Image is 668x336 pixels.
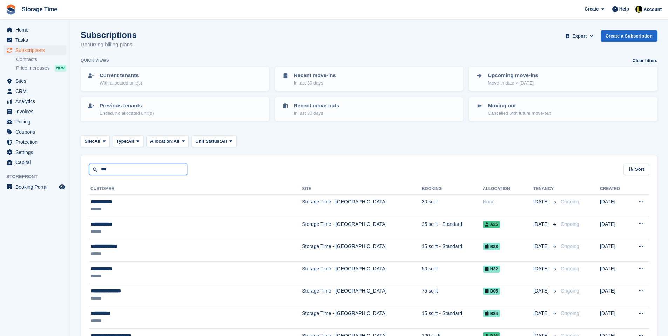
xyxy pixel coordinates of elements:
[15,127,58,137] span: Coupons
[294,80,336,87] p: In last 30 days
[302,239,422,262] td: Storage Time - [GEOGRAPHIC_DATA]
[601,30,657,42] a: Create a Subscription
[81,67,269,90] a: Current tenants With allocated unit(s)
[483,243,500,250] span: B88
[488,72,538,80] p: Upcoming move-ins
[422,239,483,262] td: 15 sq ft - Standard
[483,183,533,195] th: Allocation
[15,96,58,106] span: Analytics
[302,195,422,217] td: Storage Time - [GEOGRAPHIC_DATA]
[4,107,66,116] a: menu
[55,65,66,72] div: NEW
[632,57,657,64] a: Clear filters
[422,217,483,239] td: 35 sq ft - Standard
[221,138,227,145] span: All
[15,45,58,55] span: Subscriptions
[561,243,579,249] span: Ongoing
[564,30,595,42] button: Export
[15,137,58,147] span: Protection
[89,183,302,195] th: Customer
[100,102,154,110] p: Previous tenants
[16,64,66,72] a: Price increases NEW
[4,117,66,127] a: menu
[302,261,422,284] td: Storage Time - [GEOGRAPHIC_DATA]
[195,138,221,145] span: Unit Status:
[470,98,657,121] a: Moving out Cancelled with future move-out
[483,288,500,295] span: D05
[600,306,628,329] td: [DATE]
[488,102,551,110] p: Moving out
[15,182,58,192] span: Booking Portal
[128,138,134,145] span: All
[600,284,628,306] td: [DATE]
[4,147,66,157] a: menu
[302,284,422,306] td: Storage Time - [GEOGRAPHIC_DATA]
[294,102,339,110] p: Recent move-outs
[174,138,180,145] span: All
[422,306,483,329] td: 15 sq ft - Standard
[533,198,550,206] span: [DATE]
[6,173,70,180] span: Storefront
[470,67,657,90] a: Upcoming move-ins Move-in date > [DATE]
[483,198,533,206] div: None
[146,135,189,147] button: Allocation: All
[4,45,66,55] a: menu
[4,137,66,147] a: menu
[4,25,66,35] a: menu
[600,195,628,217] td: [DATE]
[483,221,500,228] span: A35
[276,67,463,90] a: Recent move-ins In last 30 days
[294,72,336,80] p: Recent move-ins
[81,41,137,49] p: Recurring billing plans
[302,183,422,195] th: Site
[619,6,629,13] span: Help
[533,221,550,228] span: [DATE]
[15,25,58,35] span: Home
[16,65,50,72] span: Price increases
[302,217,422,239] td: Storage Time - [GEOGRAPHIC_DATA]
[4,35,66,45] a: menu
[15,86,58,96] span: CRM
[533,265,550,273] span: [DATE]
[561,310,579,316] span: Ongoing
[561,199,579,204] span: Ongoing
[4,86,66,96] a: menu
[483,266,500,273] span: H32
[4,127,66,137] a: menu
[15,147,58,157] span: Settings
[15,35,58,45] span: Tasks
[533,310,550,317] span: [DATE]
[561,221,579,227] span: Ongoing
[100,80,142,87] p: With allocated unit(s)
[422,195,483,217] td: 30 sq ft
[533,183,558,195] th: Tenancy
[600,261,628,284] td: [DATE]
[533,243,550,250] span: [DATE]
[572,33,587,40] span: Export
[81,98,269,121] a: Previous tenants Ended, no allocated unit(s)
[116,138,128,145] span: Type:
[488,110,551,117] p: Cancelled with future move-out
[58,183,66,191] a: Preview store
[600,217,628,239] td: [DATE]
[94,138,100,145] span: All
[600,239,628,262] td: [DATE]
[100,72,142,80] p: Current tenants
[276,98,463,121] a: Recent move-outs In last 30 days
[4,96,66,106] a: menu
[6,4,16,15] img: stora-icon-8386f47178a22dfd0bd8f6a31ec36ba5ce8667c1dd55bd0f319d3a0aa187defe.svg
[585,6,599,13] span: Create
[635,166,644,173] span: Sort
[191,135,236,147] button: Unit Status: All
[100,110,154,117] p: Ended, no allocated unit(s)
[15,117,58,127] span: Pricing
[561,288,579,294] span: Ongoing
[81,57,109,63] h6: Quick views
[150,138,174,145] span: Allocation:
[4,157,66,167] a: menu
[561,266,579,271] span: Ongoing
[422,284,483,306] td: 75 sq ft
[81,135,110,147] button: Site: All
[16,56,66,63] a: Contracts
[533,287,550,295] span: [DATE]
